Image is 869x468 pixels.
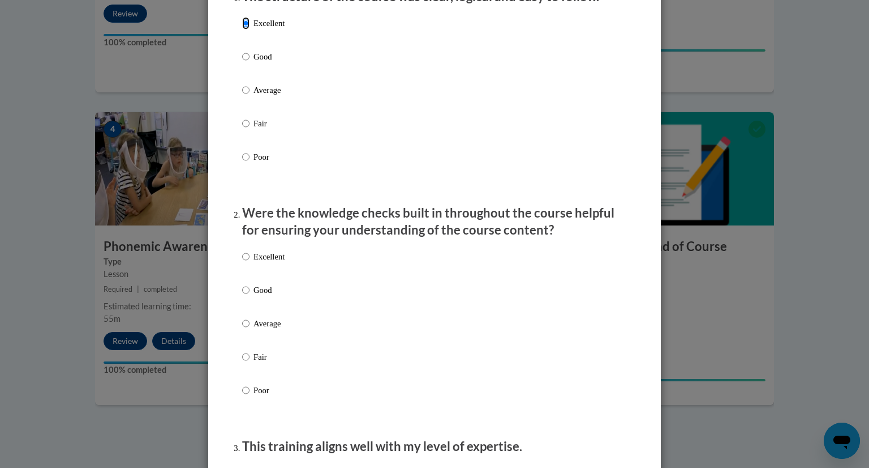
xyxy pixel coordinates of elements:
[242,84,249,96] input: Average
[242,205,627,240] p: Were the knowledge checks built in throughout the course helpful for ensuring your understanding ...
[253,250,285,263] p: Excellent
[253,17,285,29] p: Excellent
[253,117,285,130] p: Fair
[242,317,249,330] input: Average
[253,84,285,96] p: Average
[253,151,285,163] p: Poor
[253,317,285,330] p: Average
[242,151,249,163] input: Poor
[242,250,249,263] input: Excellent
[253,351,285,363] p: Fair
[242,50,249,63] input: Good
[242,117,249,130] input: Fair
[242,438,627,456] p: This training aligns well with my level of expertise.
[242,351,249,363] input: Fair
[242,17,249,29] input: Excellent
[253,284,285,296] p: Good
[242,384,249,397] input: Poor
[253,384,285,397] p: Poor
[253,50,285,63] p: Good
[242,284,249,296] input: Good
